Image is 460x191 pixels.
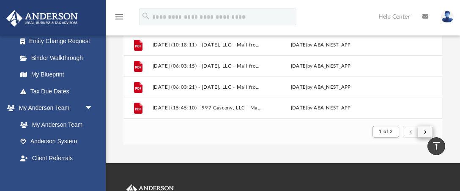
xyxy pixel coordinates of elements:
a: Client Referrals [12,150,101,166]
img: Anderson Advisors Platinum Portal [4,10,80,27]
button: [DATE] (06:03:15) - [DATE], LLC - Mail from IRS.pdf [152,63,262,69]
span: 1 of 2 [379,129,393,134]
div: [DATE] by ABA_NEST_APP [266,63,376,70]
img: User Pic [441,11,454,23]
button: 1 of 2 [372,126,399,138]
i: menu [114,12,124,22]
a: My Anderson Teamarrow_drop_down [6,100,101,117]
button: [DATE] (10:18:11) - [DATE], LLC - Mail from CONNECTION REALTY INC.pdf [152,42,262,48]
a: My Anderson Team [12,116,97,133]
span: arrow_drop_down [85,100,101,117]
a: Tax Due Dates [12,83,106,100]
a: vertical_align_top [427,137,445,155]
a: Entity Change Request [12,33,106,50]
a: Anderson System [12,133,101,150]
button: [DATE] (15:45:10) - 997 Gascony, LLC - Mail from JPMorgan Chase Bank, N.A..pdf [152,105,262,111]
div: [DATE] by ABA_NEST_APP [266,84,376,91]
a: menu [114,16,124,22]
a: Binder Walkthrough [12,49,106,66]
i: vertical_align_top [431,141,441,151]
div: [DATE] by ABA_NEST_APP [266,41,376,49]
button: [DATE] (06:03:21) - [DATE], LLC - Mail from Internal Revenue Service.pdf [152,85,262,90]
div: [DATE] by ABA_NEST_APP [266,104,376,112]
a: My Blueprint [12,66,101,83]
i: search [141,11,151,21]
